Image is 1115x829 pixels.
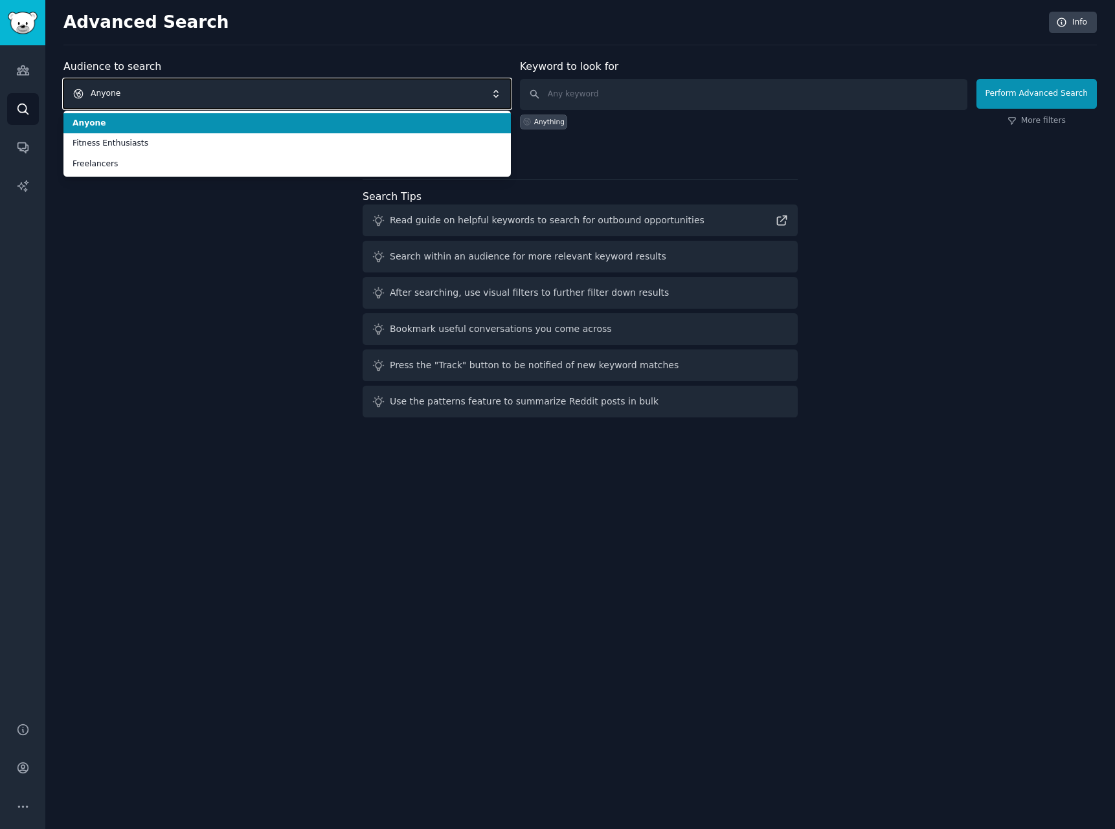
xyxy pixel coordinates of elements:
[976,79,1097,109] button: Perform Advanced Search
[390,214,704,227] div: Read guide on helpful keywords to search for outbound opportunities
[8,12,38,34] img: GummySearch logo
[73,138,502,149] span: Fitness Enthusiasts
[63,79,511,109] button: Anyone
[73,159,502,170] span: Freelancers
[363,190,422,203] label: Search Tips
[73,118,502,129] span: Anyone
[390,322,612,336] div: Bookmark useful conversations you come across
[534,117,565,126] div: Anything
[63,12,1042,33] h2: Advanced Search
[63,111,511,177] ul: Anyone
[390,250,666,263] div: Search within an audience for more relevant keyword results
[390,359,679,372] div: Press the "Track" button to be notified of new keyword matches
[390,395,659,408] div: Use the patterns feature to summarize Reddit posts in bulk
[520,60,619,72] label: Keyword to look for
[390,286,669,300] div: After searching, use visual filters to further filter down results
[520,79,967,110] input: Any keyword
[63,60,161,72] label: Audience to search
[1049,12,1097,34] a: Info
[1008,115,1066,127] a: More filters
